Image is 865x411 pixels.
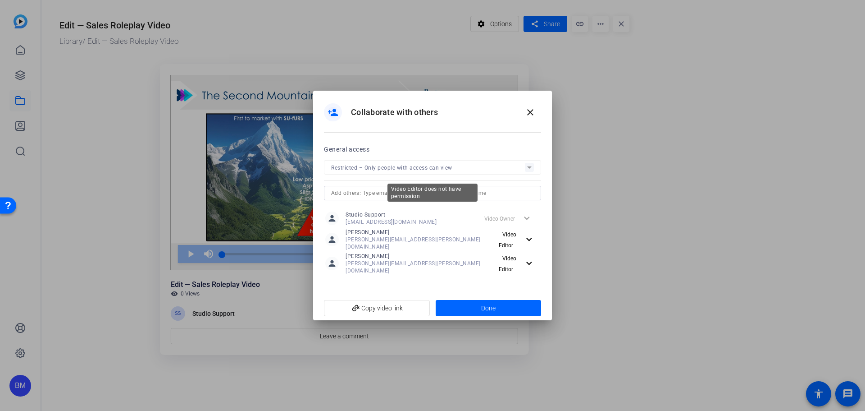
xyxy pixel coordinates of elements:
[499,255,516,272] span: Video Editor
[481,304,496,313] span: Done
[325,257,339,270] mat-icon: person
[348,301,364,316] mat-icon: add_link
[351,107,438,118] h1: Collaborate with others
[346,253,492,260] span: [PERSON_NAME]
[387,184,478,202] div: Video Editor does not have permission
[492,255,540,272] button: Video Editor
[346,260,492,274] span: [PERSON_NAME][EMAIL_ADDRESS][PERSON_NAME][DOMAIN_NAME]
[346,229,492,236] span: [PERSON_NAME]
[325,233,339,246] mat-icon: person
[436,300,542,316] button: Done
[328,107,338,118] mat-icon: person_add
[524,234,533,245] mat-icon: expand_more
[492,231,540,248] button: Video Editor
[331,188,534,199] input: Add others: Type email, team name or team members name
[525,107,536,118] mat-icon: close
[324,144,369,155] h2: General access
[331,300,423,317] span: Copy video link
[325,212,339,225] mat-icon: person
[346,218,437,226] span: [EMAIL_ADDRESS][DOMAIN_NAME]
[499,231,516,249] span: Video Editor
[346,236,492,250] span: [PERSON_NAME][EMAIL_ADDRESS][PERSON_NAME][DOMAIN_NAME]
[524,258,533,269] mat-icon: expand_more
[346,211,437,218] span: Studio Support
[324,300,430,316] button: Copy video link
